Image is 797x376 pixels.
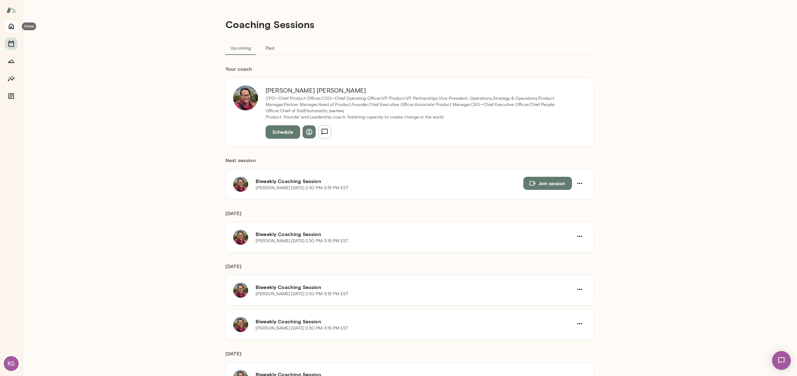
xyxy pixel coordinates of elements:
[225,263,594,275] h6: [DATE]
[266,125,300,138] button: Schedule
[5,90,17,102] button: Documents
[266,85,579,95] h6: [PERSON_NAME] [PERSON_NAME]
[6,4,16,16] img: Mento
[5,72,17,85] button: Insights
[5,55,17,67] button: Growth Plan
[266,95,579,114] p: CPO—Chief Product Officer,COO—Chief Operating Officer,VP, Product,VP, Partnerships,Vice President...
[256,230,573,238] h6: Biweekly Coaching Session
[256,291,348,297] p: [PERSON_NAME] · [DATE] · 2:30 PM-3:15 PM EST
[225,65,594,73] h6: Your coach
[256,318,573,325] h6: Biweekly Coaching Session
[523,177,572,190] button: Join session
[266,114,579,120] p: Product, Founder and Leadership coach: fostering capacity to create change in the world
[5,37,17,50] button: Sessions
[4,356,19,371] div: KS
[233,85,258,110] img: Patrick Donohue
[256,40,284,55] button: Past
[225,40,256,55] button: Upcoming
[256,325,348,331] p: [PERSON_NAME] · [DATE] · 2:30 PM-3:15 PM EST
[225,18,314,30] h4: Coaching Sessions
[225,210,594,222] h6: [DATE]
[256,177,523,185] h6: Biweekly Coaching Session
[318,125,331,138] button: Send message
[225,40,594,55] div: basic tabs example
[256,238,348,244] p: [PERSON_NAME] · [DATE] · 2:30 PM-3:15 PM EST
[256,283,573,291] h6: Biweekly Coaching Session
[303,125,316,138] button: View profile
[225,157,594,169] h6: Next session
[328,108,344,113] span: ( he/him )
[256,185,348,191] p: [PERSON_NAME] · [DATE] · 2:30 PM-3:15 PM EST
[22,22,36,30] div: Home
[225,350,594,362] h6: [DATE]
[5,20,17,32] button: Home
